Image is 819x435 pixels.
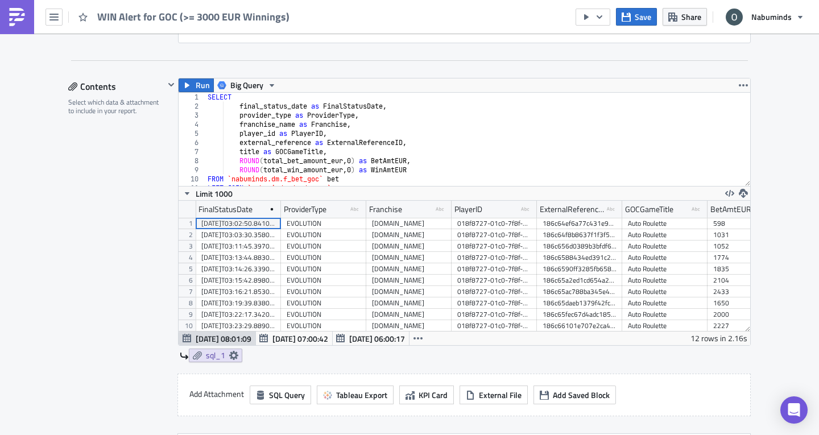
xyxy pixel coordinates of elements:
div: 1774 [713,252,787,263]
div: Auto Roulette [628,252,702,263]
div: 018f8727-01c0-7f8f-980e-1be963eac5df [457,320,531,332]
button: SQL Query [250,386,311,404]
div: EVOLUTION [287,241,361,252]
div: [DOMAIN_NAME] [372,275,446,286]
div: Open Intercom Messenger [780,396,808,424]
div: [DOMAIN_NAME] [372,218,446,229]
label: Add Attachment [189,386,244,403]
div: Franchise [369,201,402,218]
span: Add Saved Block [553,389,610,401]
div: 018f8727-01c0-7f8f-980e-1be963eac5df [457,309,531,320]
div: [DOMAIN_NAME] [372,309,446,320]
span: External File [479,389,522,401]
a: sql_1 [189,349,242,362]
button: Save [616,8,657,26]
span: sql_1 [206,350,225,361]
div: [DOMAIN_NAME] [372,241,446,252]
div: EVOLUTION [287,263,361,275]
div: Auto Roulette [628,241,702,252]
button: External File [460,386,528,404]
div: ExternalReferenceID [540,201,607,218]
div: 018f8727-01c0-7f8f-980e-1be963eac5df [457,275,531,286]
div: Select which data & attachment to include in your report. [68,98,164,115]
div: 186c66101e707e2ca48cf08d-r6ej23vv5oxa4az6 [543,320,617,332]
div: 9 [179,165,206,175]
div: 1052 [713,241,787,252]
div: Auto Roulette [628,275,702,286]
div: 6 [179,138,206,147]
div: [DATE]T03:19:39.838000+00:00 [201,297,275,309]
button: Share [663,8,707,26]
div: 186c64f8b8637f1f3f598a69-r6ej23vv5oxa4az6 [543,229,617,241]
div: 2 [179,102,206,111]
div: Auto Roulette [628,218,702,229]
div: 018f8727-01c0-7f8f-980e-1be963eac5df [457,263,531,275]
div: BetAmtEUR [710,201,751,218]
button: [DATE] 07:00:42 [255,332,333,345]
span: [DATE] 07:00:42 [272,333,328,345]
div: 4 [179,120,206,129]
div: 2227 [713,320,787,332]
div: EVOLUTION [287,286,361,297]
span: GOC Big Win Alert >= 3000 EUR [89,69,222,79]
span: Nabuminds [751,11,792,23]
div: Auto Roulette [628,286,702,297]
span: Tableau Export [336,389,387,401]
div: 186c65ac788ba345e4ef7bc0-r6ej23vv5oxa4az6 [543,286,617,297]
button: [DATE] 08:01:09 [179,332,256,345]
div: [DOMAIN_NAME] [372,229,446,241]
div: EVOLUTION [287,229,361,241]
div: [DOMAIN_NAME] [372,252,446,263]
span: Share [681,11,701,23]
div: 8 [179,156,206,165]
button: Add Saved Block [533,386,616,404]
div: 186c6590ff3285fb658237f6-r6ej23vv5oxa4az6 [543,263,617,275]
div: 2433 [713,286,787,297]
div: EVOLUTION [287,297,361,309]
img: Avatar [725,7,744,27]
div: EVOLUTION [287,320,361,332]
button: Nabuminds [719,5,810,30]
button: Hide content [164,78,178,92]
span: [DATE] 08:01:09 [196,333,251,345]
div: 1650 [713,297,787,309]
div: [DATE]T03:13:44.883000+00:00 [201,252,275,263]
div: Auto Roulette [628,263,702,275]
div: Contents [68,78,164,95]
div: 10 [179,175,206,184]
div: PlayerID [454,201,482,218]
body: Rich Text Area. Press ALT-0 for help. [5,5,543,263]
div: EVOLUTION [287,218,361,229]
div: EVOLUTION [287,275,361,286]
span: [DATE] 06:00:17 [349,333,405,345]
div: [DOMAIN_NAME] [372,286,446,297]
img: PushMetrics [8,8,26,26]
div: 018f8727-01c0-7f8f-980e-1be963eac5df [457,297,531,309]
div: 018f8727-01c0-7f8f-980e-1be963eac5df [457,229,531,241]
div: EVOLUTION [287,252,361,263]
span: Limit 1000 [196,188,233,200]
button: Run [179,78,214,92]
div: Auto Roulette [628,309,702,320]
div: 1031 [713,229,787,241]
div: [DATE]T03:02:50.841000+00:00 [201,218,275,229]
div: 186c64ef6a77c431e9efb221-r6ej23vv5oxa4az6 [543,218,617,229]
span: Save [635,11,651,23]
div: FinalStatusDate [198,201,253,218]
div: [DATE]T03:16:21.853000+00:00 [201,286,275,297]
div: Auto Roulette [628,297,702,309]
div: Auto Roulette [628,320,702,332]
div: 3 [179,111,206,120]
div: [DATE]T03:03:30.358000+00:00 [201,229,275,241]
div: [DOMAIN_NAME] [372,320,446,332]
span: WIN Alert for GOC (>= 3000 EUR Winnings) [97,10,291,23]
button: Tableau Export [317,386,394,404]
div: 2104 [713,275,787,286]
div: [DATE]T03:11:45.397000+00:00 [201,241,275,252]
button: Big Query [213,78,280,92]
div: 1 [179,93,206,102]
div: 2000 [713,309,787,320]
div: 598 [713,218,787,229]
div: 186c65daeb1379f42fce8c1c-r6ej23vv5oxa4az6 [543,297,617,309]
button: KPI Card [399,386,454,404]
